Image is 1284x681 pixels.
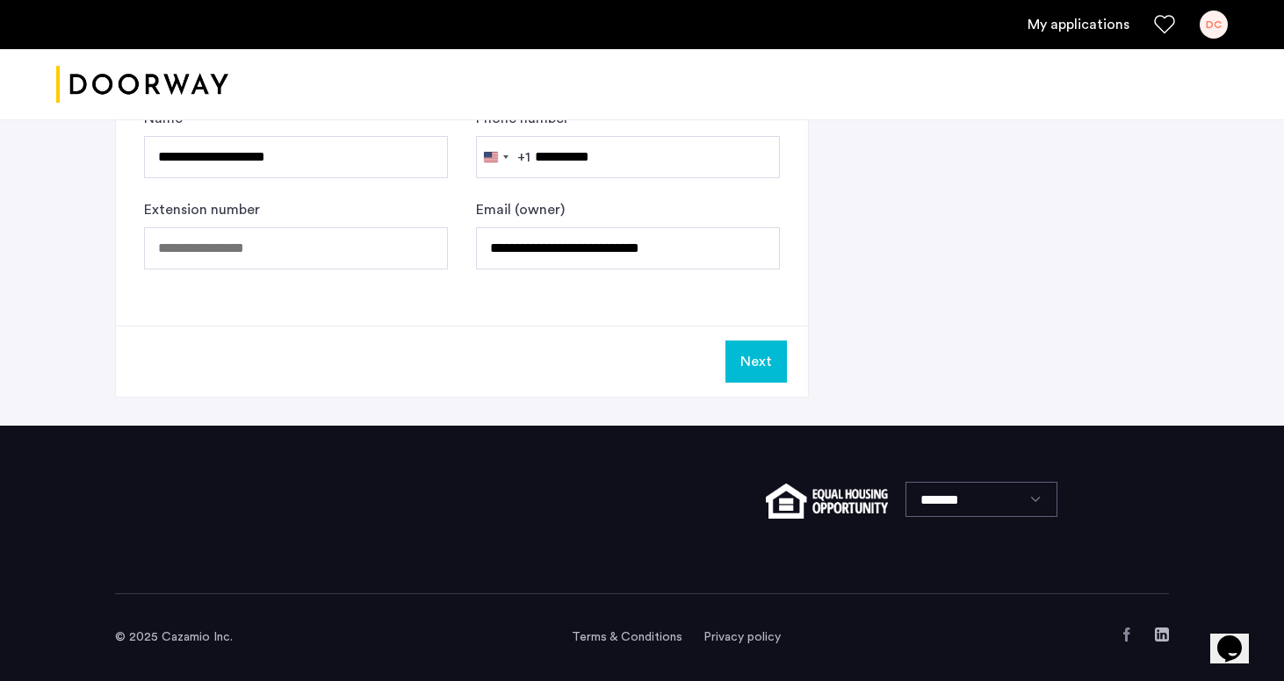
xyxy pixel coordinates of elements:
[725,340,787,383] button: Next
[56,52,228,118] a: Cazamio logo
[517,147,530,168] div: +1
[56,52,228,118] img: logo
[905,482,1057,517] select: Language select
[1210,611,1266,663] iframe: chat widget
[1154,14,1175,35] a: Favorites
[1200,11,1228,39] div: DC
[766,484,888,519] img: equal-housing.png
[476,199,565,220] label: Email (owner)
[1120,627,1134,642] a: Facebook
[703,628,781,646] a: Privacy policy
[115,631,233,643] span: © 2025 Cazamio Inc.
[477,137,530,177] button: Selected country
[1155,627,1169,642] a: LinkedIn
[1028,14,1129,35] a: My application
[572,628,682,646] a: Terms and conditions
[144,199,260,220] label: Extension number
